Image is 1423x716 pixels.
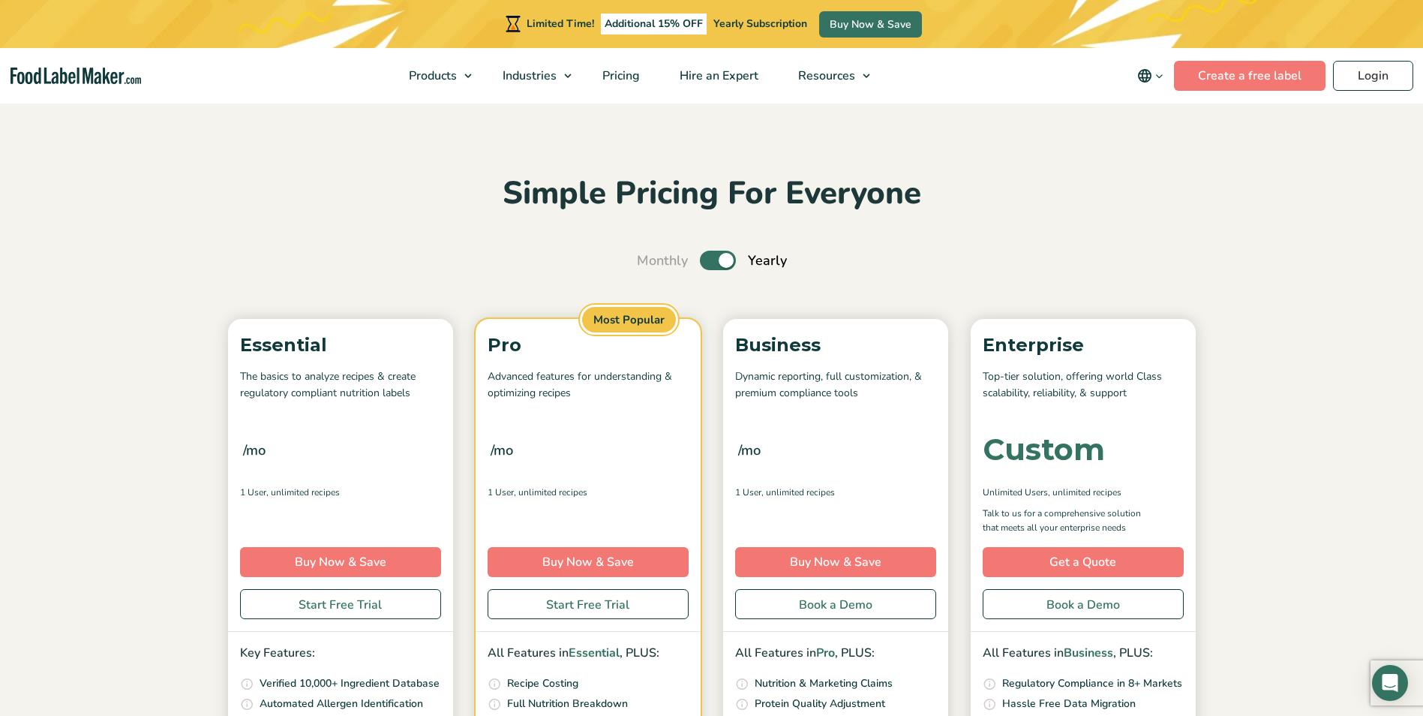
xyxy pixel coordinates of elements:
[488,331,689,360] p: Pro
[735,589,936,619] a: Book a Demo
[240,486,266,499] span: 1 User
[794,68,857,84] span: Resources
[660,48,775,104] a: Hire an Expert
[735,547,936,577] a: Buy Now & Save
[983,589,1184,619] a: Book a Demo
[983,369,1184,402] p: Top-tier solution, offering world Class scalability, reliability, & support
[779,48,878,104] a: Resources
[819,11,922,38] a: Buy Now & Save
[580,305,678,335] span: Most Popular
[983,644,1184,663] p: All Features in , PLUS:
[983,331,1184,360] p: Enterprise
[1333,61,1413,91] a: Login
[243,440,266,461] span: /mo
[983,547,1184,577] a: Get a Quote
[527,17,594,31] span: Limited Time!
[637,251,688,271] span: Monthly
[507,696,628,712] p: Full Nutrition Breakdown
[755,675,893,692] p: Nutrition & Marketing Claims
[748,251,787,271] span: Yearly
[498,68,558,84] span: Industries
[598,68,641,84] span: Pricing
[983,507,1155,535] p: Talk to us for a comprehensive solution that meets all your enterprise needs
[735,331,936,360] p: Business
[389,48,479,104] a: Products
[240,589,441,619] a: Start Free Trial
[488,486,514,499] span: 1 User
[816,645,835,661] span: Pro
[514,486,587,499] span: , Unlimited Recipes
[735,486,761,499] span: 1 User
[983,486,1048,499] span: Unlimited Users
[1064,645,1113,661] span: Business
[601,14,707,35] span: Additional 15% OFF
[735,644,936,663] p: All Features in , PLUS:
[1048,486,1121,499] span: , Unlimited Recipes
[755,696,885,712] p: Protein Quality Adjustment
[240,331,441,360] p: Essential
[761,486,835,499] span: , Unlimited Recipes
[713,17,807,31] span: Yearly Subscription
[983,435,1105,465] div: Custom
[700,251,736,270] label: Toggle
[735,369,936,402] p: Dynamic reporting, full customization, & premium compliance tools
[488,644,689,663] p: All Features in , PLUS:
[240,644,441,663] p: Key Features:
[488,589,689,619] a: Start Free Trial
[240,547,441,577] a: Buy Now & Save
[404,68,458,84] span: Products
[240,369,441,402] p: The basics to analyze recipes & create regulatory compliant nutrition labels
[483,48,579,104] a: Industries
[266,486,340,499] span: , Unlimited Recipes
[260,696,423,712] p: Automated Allergen Identification
[488,547,689,577] a: Buy Now & Save
[675,68,760,84] span: Hire an Expert
[738,440,761,461] span: /mo
[260,675,440,692] p: Verified 10,000+ Ingredient Database
[1174,61,1325,91] a: Create a free label
[507,675,578,692] p: Recipe Costing
[1002,696,1136,712] p: Hassle Free Data Migration
[1372,665,1408,701] div: Open Intercom Messenger
[488,369,689,402] p: Advanced features for understanding & optimizing recipes
[221,173,1203,215] h2: Simple Pricing For Everyone
[1002,675,1182,692] p: Regulatory Compliance in 8+ Markets
[491,440,513,461] span: /mo
[583,48,656,104] a: Pricing
[569,645,620,661] span: Essential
